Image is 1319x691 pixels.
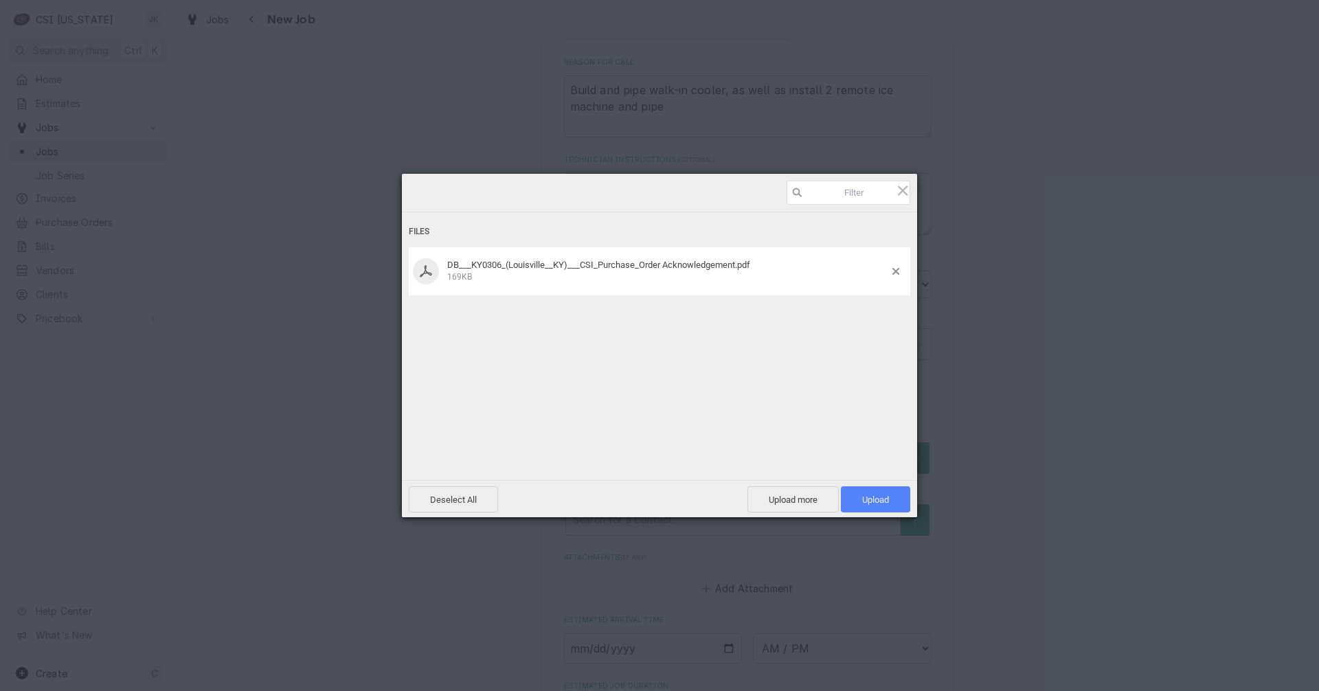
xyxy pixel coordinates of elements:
[447,272,472,282] span: 169KB
[443,260,892,282] div: DB___KY0306_(Louisville__KY)___CSI_Purchase_Order Acknowledgement.pdf
[841,486,910,512] span: Upload
[895,183,910,198] span: Click here or hit ESC to close picker
[747,486,839,512] span: Upload more
[409,219,910,245] div: Files
[862,495,889,505] span: Upload
[787,181,910,205] input: Filter
[447,260,750,270] span: DB___KY0306_(Louisville__KY)___CSI_Purchase_Order Acknowledgement.pdf
[409,486,498,512] span: Deselect All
